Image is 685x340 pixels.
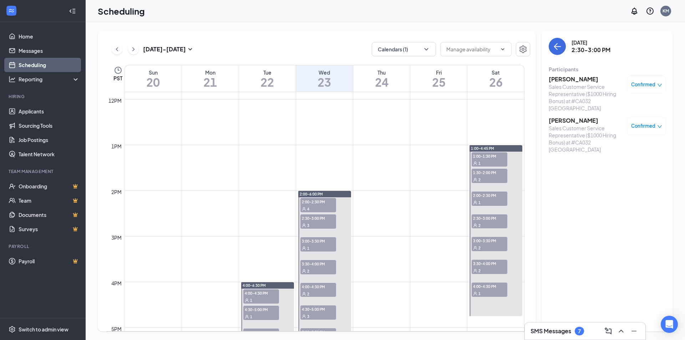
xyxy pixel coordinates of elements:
svg: WorkstreamLogo [8,7,15,14]
span: 3:00-3:30 PM [300,237,336,244]
h3: 2:30-3:00 PM [572,46,610,54]
a: July 24, 2025 [353,65,410,92]
svg: ArrowLeft [553,42,562,51]
div: Thu [353,69,410,76]
span: down [657,124,662,129]
div: Switch to admin view [19,326,68,333]
a: July 23, 2025 [296,65,353,92]
div: 5pm [110,325,123,333]
svg: ChevronRight [130,45,137,54]
span: 1:00-4:45 PM [471,146,494,151]
svg: ChevronLeft [113,45,121,54]
span: 2 [478,268,481,273]
div: Mon [182,69,239,76]
span: 1 [250,314,252,319]
svg: Settings [9,326,16,333]
svg: User [245,298,249,303]
a: Job Postings [19,133,80,147]
button: ChevronLeft [112,44,122,55]
svg: Settings [519,45,527,54]
h1: 23 [296,76,353,88]
svg: User [473,291,477,296]
svg: User [473,223,477,228]
h3: SMS Messages [531,327,571,335]
span: 5:00-5:30 PM [300,328,336,335]
span: 5:00-5:30 PM [243,329,279,336]
div: Payroll [9,243,78,249]
svg: Analysis [9,76,16,83]
svg: Minimize [630,327,638,335]
a: SurveysCrown [19,222,80,236]
a: Applicants [19,104,80,118]
span: 4:30-5:00 PM [243,306,279,313]
button: ComposeMessage [603,325,614,337]
span: 1 [478,291,481,296]
h1: 21 [182,76,239,88]
div: Tue [239,69,296,76]
svg: ChevronDown [500,46,506,52]
span: 2 [478,223,481,228]
a: OnboardingCrown [19,179,80,193]
span: 2 [307,291,309,296]
h1: 24 [353,76,410,88]
h1: 22 [239,76,296,88]
h3: [PERSON_NAME] [549,75,624,83]
div: 3pm [110,234,123,242]
div: 4pm [110,279,123,287]
input: Manage availability [446,45,497,53]
span: 2:00-2:30 PM [300,198,336,205]
button: back-button [549,38,566,55]
h1: Scheduling [98,5,145,17]
svg: User [302,314,306,319]
span: 2:00-2:30 PM [472,192,507,199]
a: July 20, 2025 [125,65,182,92]
span: 1 [478,200,481,205]
div: 1pm [110,142,123,150]
span: 3:30-4:00 PM [472,260,507,267]
span: 1:30-2:00 PM [472,169,507,176]
div: Fri [410,69,467,76]
svg: User [302,223,306,228]
a: Home [19,29,80,44]
span: 2 [478,177,481,182]
svg: ComposeMessage [604,327,613,335]
h3: [DATE] - [DATE] [143,45,186,53]
span: 3:00-3:30 PM [472,237,507,244]
span: 4:00-6:30 PM [243,283,266,288]
a: TeamCrown [19,193,80,208]
div: Participants [549,66,666,73]
svg: User [473,246,477,250]
div: Hiring [9,93,78,100]
svg: ChevronDown [423,46,430,53]
a: PayrollCrown [19,254,80,268]
span: 3 [307,223,309,228]
svg: Clock [114,66,122,75]
svg: QuestionInfo [646,7,654,15]
h1: 26 [467,76,524,88]
span: 4 [307,207,309,212]
a: DocumentsCrown [19,208,80,222]
svg: User [473,201,477,205]
div: 7 [578,328,581,334]
span: 1 [250,298,252,303]
div: Open Intercom Messenger [661,316,678,333]
span: Confirmed [631,122,655,130]
div: Reporting [19,76,80,83]
span: 1 [478,161,481,166]
svg: User [302,207,306,211]
span: Confirmed [631,81,655,88]
svg: User [473,269,477,273]
span: 4:00-4:30 PM [472,283,507,290]
a: Messages [19,44,80,58]
div: 12pm [107,97,123,105]
span: 2:30-3:00 PM [300,214,336,222]
div: KM [663,8,669,14]
button: Minimize [628,325,640,337]
h1: 20 [125,76,182,88]
svg: ChevronUp [617,327,625,335]
h1: 25 [410,76,467,88]
div: Sales Customer Service Representative ($1000 Hiring Bonus) at #CA032 [GEOGRAPHIC_DATA] [549,125,624,153]
svg: User [302,292,306,296]
button: Calendars (1)ChevronDown [372,42,436,56]
span: PST [113,75,122,82]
